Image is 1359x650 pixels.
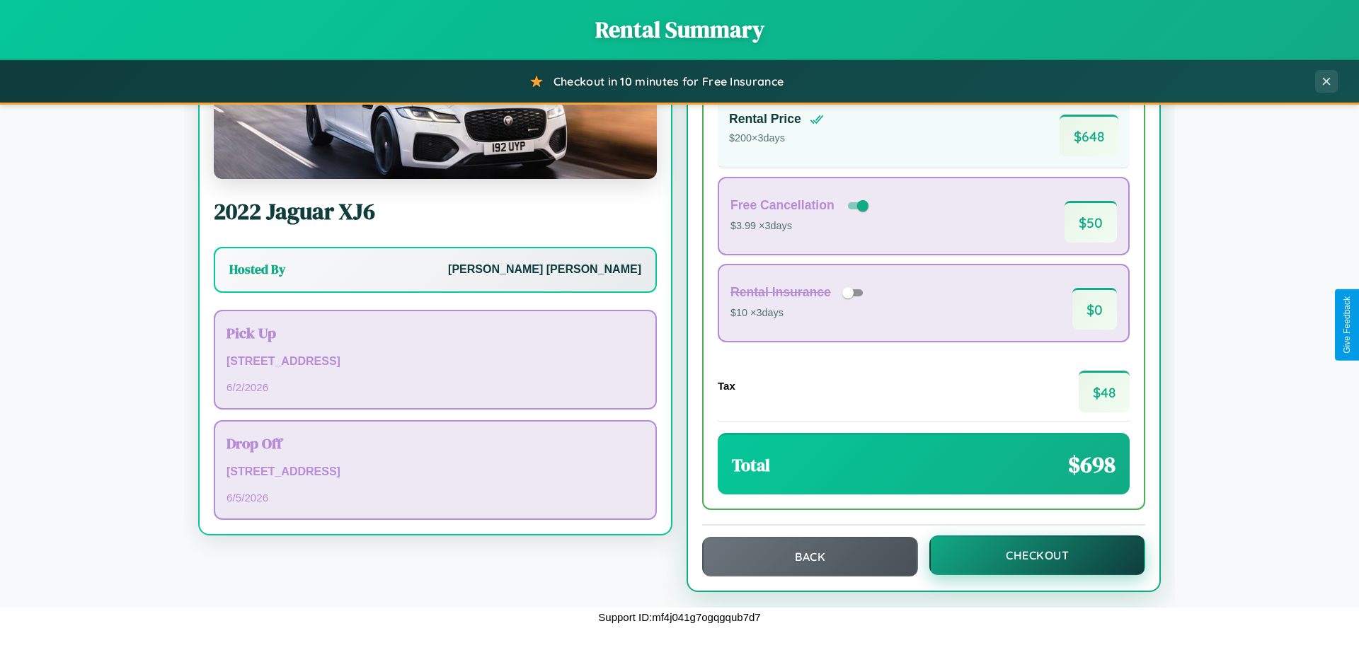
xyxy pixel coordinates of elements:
span: $ 0 [1072,288,1117,330]
button: Back [702,537,918,576]
h3: Total [732,453,770,477]
span: $ 50 [1065,201,1117,243]
h4: Tax [718,380,735,392]
h4: Rental Price [729,112,801,127]
button: Checkout [929,535,1145,575]
span: Checkout in 10 minutes for Free Insurance [554,74,784,88]
p: $ 200 × 3 days [729,129,824,148]
span: $ 648 [1060,115,1118,156]
h1: Rental Summary [14,14,1345,45]
p: [STREET_ADDRESS] [226,352,644,372]
p: Support ID: mf4j041g7ogqgqub7d7 [598,608,760,627]
h3: Drop Off [226,433,644,453]
div: Give Feedback [1342,296,1352,354]
p: $10 × 3 days [730,304,868,323]
h4: Free Cancellation [730,198,835,213]
h2: 2022 Jaguar XJ6 [214,196,657,227]
span: $ 48 [1079,371,1130,412]
h3: Pick Up [226,323,644,343]
p: $3.99 × 3 days [730,217,871,236]
p: [STREET_ADDRESS] [226,462,644,482]
h3: Hosted By [229,261,285,278]
span: $ 698 [1068,449,1116,480]
p: [PERSON_NAME] [PERSON_NAME] [448,260,641,280]
img: Jaguar XJ6 [214,37,657,179]
p: 6 / 5 / 2026 [226,488,644,507]
p: 6 / 2 / 2026 [226,378,644,397]
h4: Rental Insurance [730,285,831,300]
